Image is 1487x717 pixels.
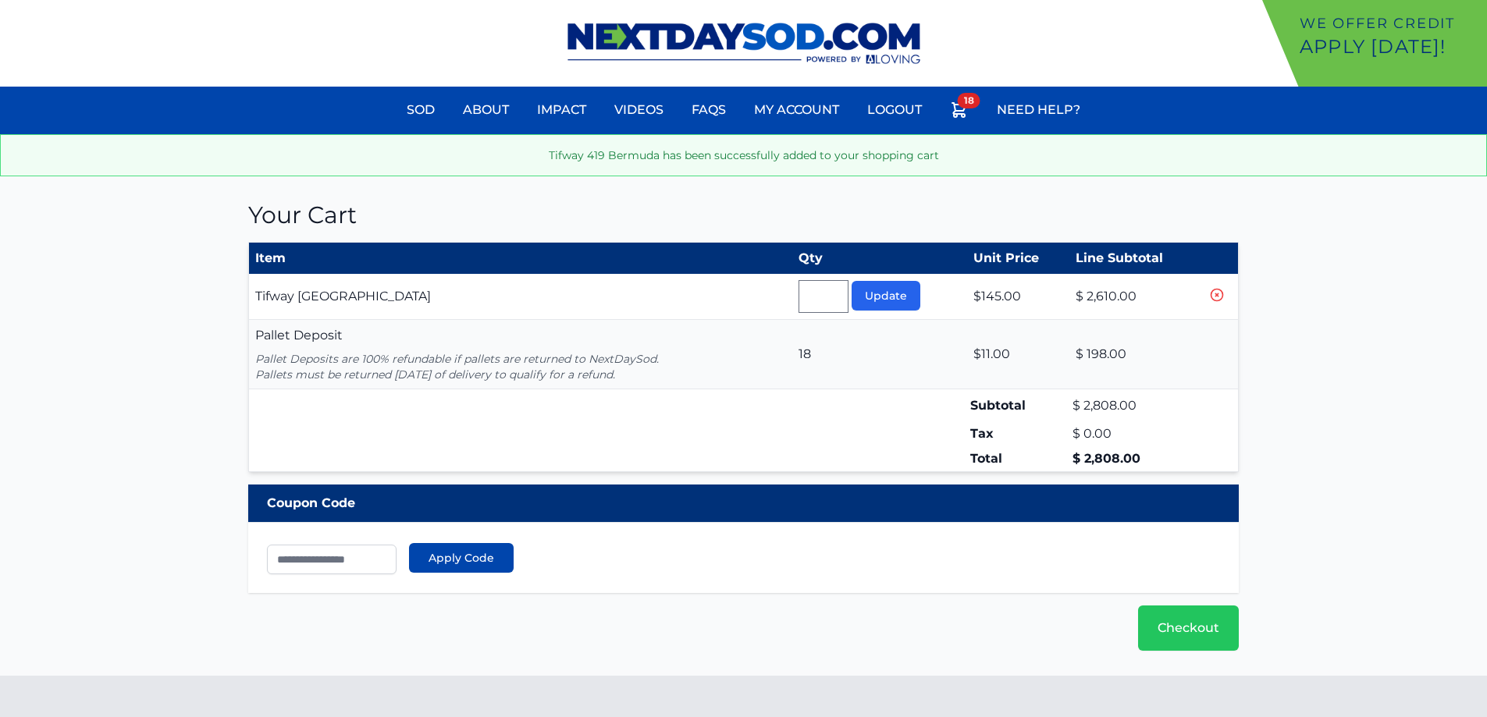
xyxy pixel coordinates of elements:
td: $ 198.00 [1069,320,1200,389]
button: Apply Code [409,543,514,573]
a: Videos [605,91,673,129]
button: Update [852,281,920,311]
div: Coupon Code [248,485,1240,522]
th: Qty [792,243,968,275]
th: Unit Price [967,243,1069,275]
p: We offer Credit [1300,12,1481,34]
h1: Your Cart [248,201,1240,229]
span: Apply Code [429,550,494,566]
p: Apply [DATE]! [1300,34,1481,59]
a: Checkout [1138,605,1239,651]
td: Tifway [GEOGRAPHIC_DATA] [248,274,792,320]
td: $ 2,610.00 [1069,274,1200,320]
a: 18 [941,91,978,134]
td: Total [967,446,1069,472]
a: Logout [858,91,931,129]
td: $145.00 [967,274,1069,320]
td: Tax [967,421,1069,446]
a: Need Help? [987,91,1090,129]
td: Subtotal [967,389,1069,422]
span: 18 [958,93,980,108]
td: $11.00 [967,320,1069,389]
p: Tifway 419 Bermuda has been successfully added to your shopping cart [13,147,1474,163]
a: Impact [528,91,596,129]
td: $ 0.00 [1069,421,1200,446]
td: 18 [792,320,968,389]
a: Sod [397,91,444,129]
td: $ 2,808.00 [1069,446,1200,472]
th: Item [248,243,792,275]
a: About [454,91,518,129]
td: $ 2,808.00 [1069,389,1200,422]
a: FAQs [682,91,735,129]
a: My Account [745,91,848,129]
p: Pallet Deposits are 100% refundable if pallets are returned to NextDaySod. Pallets must be return... [255,351,786,382]
th: Line Subtotal [1069,243,1200,275]
td: Pallet Deposit [248,320,792,389]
